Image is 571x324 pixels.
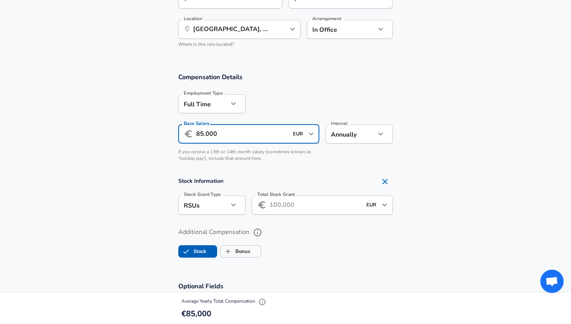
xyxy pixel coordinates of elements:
button: Open [306,128,317,139]
label: Additional Compensation [178,226,393,239]
label: Location [184,16,202,21]
button: help [251,226,264,239]
label: Total Stock Grant [257,192,295,197]
label: Arrangement [312,16,341,21]
p: If you receive a 13th or 14th month salary (sometimes known as 'holiday pay'), include that amoun... [178,149,319,162]
label: Stock [179,244,206,259]
input: 100,000 [270,196,362,215]
h3: Compensation Details [178,73,393,81]
button: Explain Total Compensation [256,296,268,308]
div: In Office [307,20,364,39]
label: Employment Type [184,91,223,95]
span: Stock [179,244,193,259]
label: Bonus [221,244,250,259]
input: USD [364,199,380,211]
div: RSUs [178,196,228,215]
button: Open [287,24,298,35]
span: Bonus [221,244,235,259]
button: Open [379,199,390,210]
span: Average Yearly Total Compensation [181,298,268,305]
button: BonusBonus [220,245,261,258]
input: USD [291,128,306,140]
div: Full Time [178,94,228,113]
div: Annually [326,125,376,144]
input: 100,000 [196,125,288,144]
button: Remove Section [377,174,393,189]
h4: Stock Information [178,174,393,189]
label: Stock Grant Type [184,192,221,197]
span: Where is this role located? [178,41,234,47]
button: StockStock [178,245,217,258]
div: Open chat [540,270,564,293]
label: Interval [331,121,348,126]
label: Base Salary [184,121,209,126]
h3: Optional Fields [178,282,393,291]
